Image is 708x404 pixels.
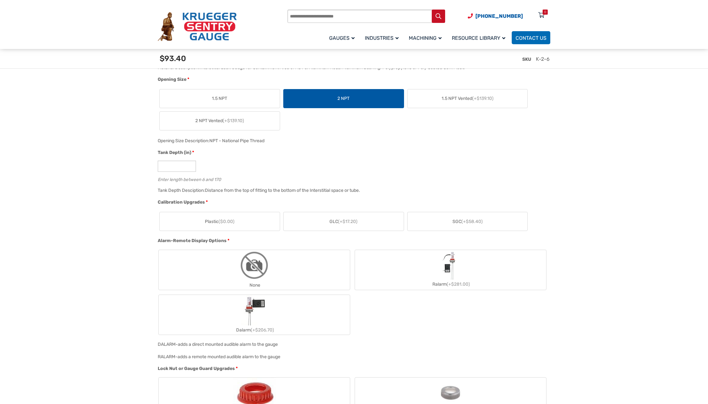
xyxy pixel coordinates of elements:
[516,35,546,41] span: Contact Us
[158,176,547,182] div: Enter length between 6 and 170
[251,327,274,333] span: (+$206.70)
[329,218,358,225] span: GLC
[447,282,470,287] span: (+$281.00)
[158,77,186,82] span: Opening Size
[409,35,442,41] span: Machining
[355,251,546,289] label: Ralarm
[468,12,523,20] a: Phone Number (920) 434-8860
[159,250,350,290] label: None
[461,219,483,224] span: (+$58.40)
[355,280,546,289] div: Ralarm
[219,219,235,224] span: ($0.00)
[187,76,189,83] abbr: required
[329,35,355,41] span: Gauges
[159,281,350,290] div: None
[192,149,194,156] abbr: required
[365,35,399,41] span: Industries
[158,150,191,155] span: Tank Depth (in)
[206,199,208,205] abbr: required
[158,138,209,143] span: Opening Size Description:
[223,118,244,123] span: (+$139.10)
[212,95,227,102] span: 1.5 NPT
[228,237,229,244] abbr: required
[205,218,235,225] span: Plastic
[512,31,550,44] a: Contact Us
[325,30,361,45] a: Gauges
[209,138,264,143] div: NPT - National Pipe Thread
[158,188,205,193] span: Tank Depth Desciption:
[158,12,237,41] img: Krueger Sentry Gauge
[177,354,280,359] div: adds a remote mounted audible alarm to the gauge
[236,365,238,372] abbr: required
[442,95,494,102] span: 1.5 NPT Vented
[361,30,405,45] a: Industries
[405,30,448,45] a: Machining
[448,30,512,45] a: Resource Library
[522,57,531,62] span: SKU
[536,56,550,62] span: K-2-6
[158,199,205,205] span: Calibration Upgrades
[475,13,523,19] span: [PHONE_NUMBER]
[452,35,505,41] span: Resource Library
[472,96,494,101] span: (+$139.10)
[178,342,278,347] div: adds a direct mounted audible alarm to the gauge
[158,238,227,243] span: Alarm-Remote Display Options
[158,366,235,371] span: Lock Nut or Gauge Guard Upgrades
[338,219,358,224] span: (+$17.20)
[544,10,546,15] div: 0
[159,295,350,335] label: Dalarm
[452,218,483,225] span: SGC
[337,95,350,102] span: 2 NPT
[159,325,350,335] div: Dalarm
[158,354,177,359] span: RALARM-
[158,342,178,347] span: DALARM-
[205,188,360,193] div: Distance from the top of fitting to the bottom of the Interstitial space or tube.
[195,117,244,124] span: 2 NPT Vented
